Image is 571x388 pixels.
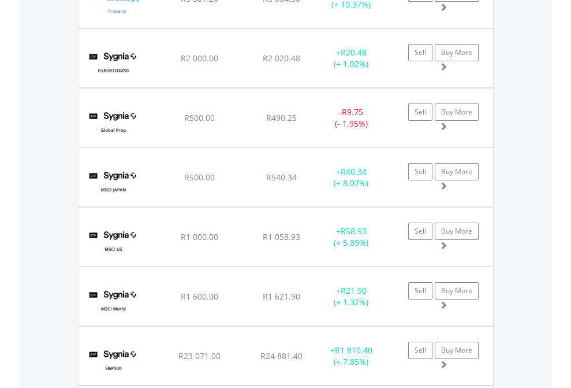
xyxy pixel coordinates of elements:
span: R1 000.00 [181,231,218,242]
div: + (+ 7.85%) [315,345,387,368]
div: - (- 1.95%) [315,106,387,130]
a: Buy More [435,282,479,300]
a: Sell [408,223,432,240]
a: Buy More [435,104,479,121]
span: R9.75 [342,106,363,117]
a: Buy More [435,342,479,359]
div: + (+ 8.07%) [315,166,387,189]
span: R2 020.48 [263,53,300,64]
a: Sell [408,104,432,121]
span: R1 621.90 [263,291,300,302]
img: TFSA.SYGJP.png [84,162,143,204]
a: Sell [408,342,432,359]
span: R500.00 [184,172,215,183]
img: TFSA.SYG500.png [84,341,143,382]
a: Buy More [435,163,479,180]
img: TFSA.SYGEU.png [84,43,143,84]
span: R1 058.93 [263,231,300,242]
span: R21.90 [341,285,367,296]
img: TFSA.SYGWD.png [84,282,143,323]
span: R540.34 [266,172,297,183]
a: Sell [408,163,432,180]
span: R1 600.00 [181,291,218,302]
span: R24 881.40 [260,350,303,361]
div: + (+ 1.37%) [315,285,387,308]
span: R490.25 [266,112,297,123]
div: + (+ 5.89%) [315,226,387,249]
img: TFSA.SYGUS.png [84,222,143,263]
div: + (+ 1.02%) [315,47,387,70]
img: TFSA.SYGP.png [84,103,143,144]
span: R1 810.40 [335,345,372,356]
a: Sell [408,44,432,61]
span: R500.00 [184,112,215,123]
span: R58.93 [341,226,367,237]
a: Buy More [435,223,479,240]
a: Buy More [435,44,479,61]
span: R40.34 [341,166,367,177]
span: R20.48 [341,47,367,58]
a: Sell [408,282,432,300]
span: R2 000.00 [181,53,218,64]
span: R23 071.00 [178,350,221,361]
